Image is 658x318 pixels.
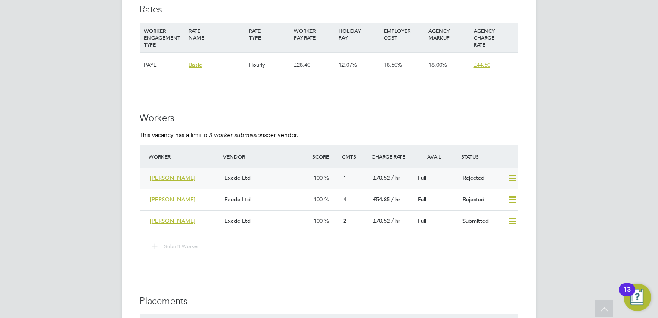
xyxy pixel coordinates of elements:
div: Rejected [459,193,504,207]
div: Vendor [221,149,310,164]
span: 18.50% [384,61,402,69]
div: 13 [623,290,631,301]
span: Basic [189,61,202,69]
div: Score [310,149,340,164]
em: 3 worker submissions [209,131,267,139]
button: Open Resource Center, 13 new notifications [624,284,651,311]
div: Status [459,149,518,164]
h3: Workers [140,112,518,125]
div: Charge Rate [369,149,414,164]
div: Cmts [340,149,369,164]
span: 2 [343,217,346,224]
h3: Placements [140,295,518,308]
div: HOLIDAY PAY [336,23,381,45]
span: 12.07% [338,61,357,69]
span: / hr [391,174,400,181]
p: This vacancy has a limit of per vendor. [140,131,518,139]
span: / hr [391,196,400,203]
span: Exede Ltd [224,174,251,181]
span: Exede Ltd [224,217,251,224]
div: AGENCY MARKUP [426,23,471,45]
div: Worker [146,149,221,164]
div: RATE NAME [186,23,246,45]
span: / hr [391,217,400,224]
span: Submit Worker [164,243,199,249]
button: Submit Worker [146,241,206,252]
span: £54.85 [373,196,390,203]
span: £70.52 [373,174,390,181]
h3: Rates [140,3,518,16]
span: 100 [313,196,323,203]
span: [PERSON_NAME] [150,196,196,203]
div: PAYE [142,53,186,78]
span: Full [418,174,426,181]
span: 4 [343,196,346,203]
div: Avail [414,149,459,164]
span: £70.52 [373,217,390,224]
div: RATE TYPE [247,23,292,45]
div: WORKER ENGAGEMENT TYPE [142,23,186,52]
div: EMPLOYER COST [382,23,426,45]
span: 18.00% [428,61,447,69]
span: Full [418,196,426,203]
span: Full [418,217,426,224]
div: AGENCY CHARGE RATE [472,23,516,52]
div: Rejected [459,171,504,185]
div: Submitted [459,214,504,228]
span: [PERSON_NAME] [150,217,196,224]
span: 100 [313,174,323,181]
span: 1 [343,174,346,181]
div: £28.40 [292,53,336,78]
div: Hourly [247,53,292,78]
span: [PERSON_NAME] [150,174,196,181]
span: £44.50 [474,61,490,69]
span: Exede Ltd [224,196,251,203]
span: 100 [313,217,323,224]
div: WORKER PAY RATE [292,23,336,45]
